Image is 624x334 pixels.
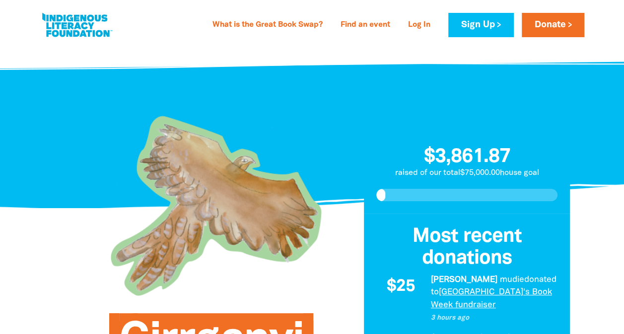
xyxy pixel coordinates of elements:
[364,167,570,179] p: raised of our total $75,000.00 house goal
[522,13,584,37] a: Donate
[376,226,558,270] h3: Most recent donations
[402,17,436,33] a: Log In
[335,17,396,33] a: Find an event
[431,276,497,283] em: [PERSON_NAME]
[431,313,558,323] p: 3 hours ago
[448,13,513,37] a: Sign Up
[387,278,415,295] span: $25
[500,276,524,283] em: mudie
[207,17,329,33] a: What is the Great Book Swap?
[424,148,510,166] span: $3,861.87
[431,288,552,309] a: [GEOGRAPHIC_DATA]'s Book Week fundraiser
